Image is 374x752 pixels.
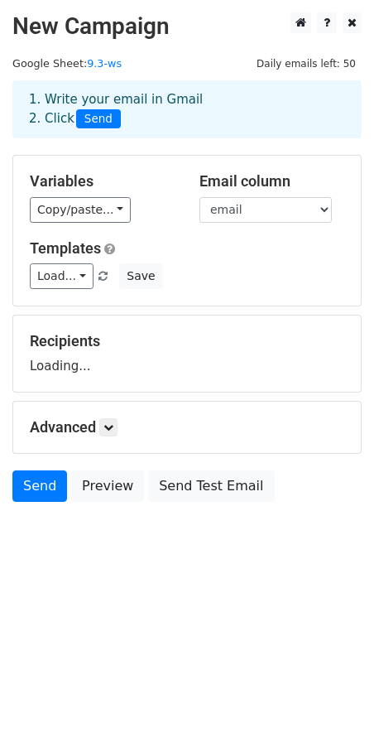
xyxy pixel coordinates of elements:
span: Daily emails left: 50 [251,55,362,73]
div: 1. Write your email in Gmail 2. Click [17,90,357,128]
button: Save [119,263,162,289]
a: 9.3-ws [87,57,122,70]
h5: Email column [199,172,344,190]
h5: Advanced [30,418,344,436]
small: Google Sheet: [12,57,122,70]
a: Send Test Email [148,470,274,502]
a: Templates [30,239,101,257]
a: Preview [71,470,144,502]
h5: Variables [30,172,175,190]
h5: Recipients [30,332,344,350]
h2: New Campaign [12,12,362,41]
div: Loading... [30,332,344,375]
a: Copy/paste... [30,197,131,223]
span: Send [76,109,121,129]
a: Send [12,470,67,502]
a: Daily emails left: 50 [251,57,362,70]
a: Load... [30,263,93,289]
